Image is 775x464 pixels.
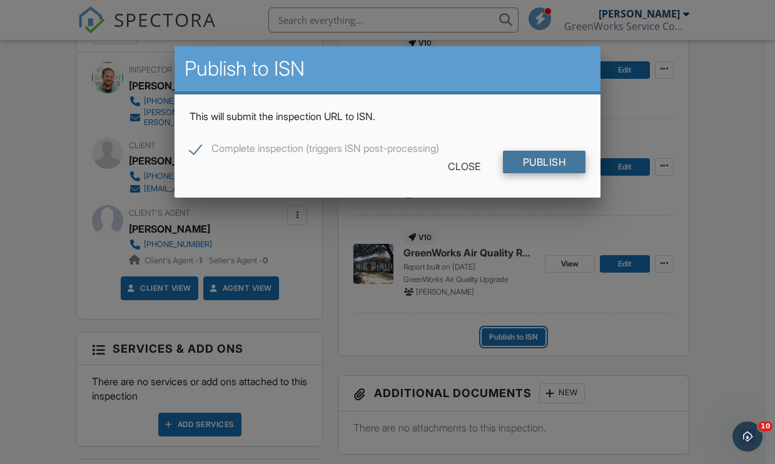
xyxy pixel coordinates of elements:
[758,421,772,431] span: 10
[185,56,590,81] h2: Publish to ISN
[190,109,585,123] p: This will submit the inspection URL to ISN.
[503,151,586,173] input: Publish
[190,143,439,158] label: Complete inspection (triggers ISN post-processing)
[428,155,500,178] div: Close
[732,421,762,451] iframe: Intercom live chat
